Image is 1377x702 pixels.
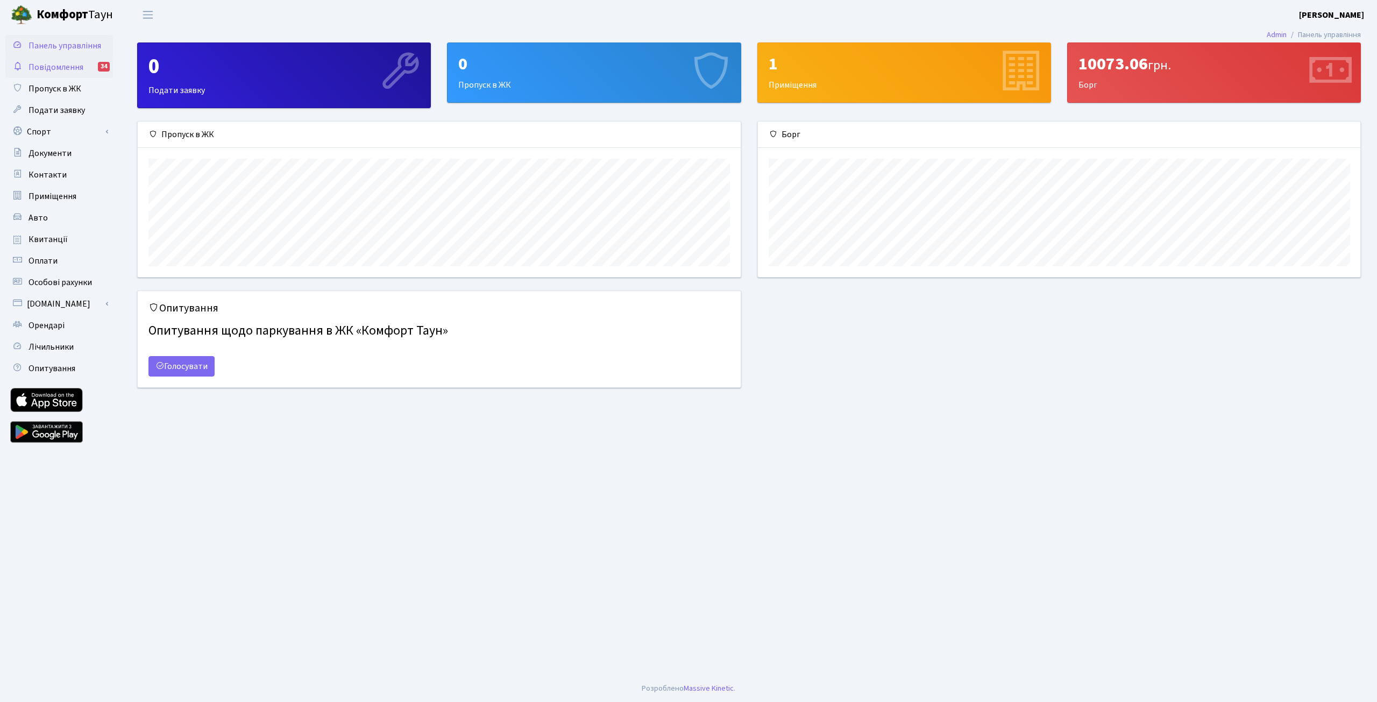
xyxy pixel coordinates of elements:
[1148,56,1171,75] span: грн.
[5,143,113,164] a: Документи
[11,4,32,26] img: logo.png
[1251,24,1377,46] nav: breadcrumb
[29,363,75,374] span: Опитування
[137,42,431,108] a: 0Подати заявку
[37,6,88,23] b: Комфорт
[29,190,76,202] span: Приміщення
[1267,29,1287,40] a: Admin
[642,683,684,694] a: Розроблено
[29,276,92,288] span: Особові рахунки
[29,233,68,245] span: Квитанції
[29,40,101,52] span: Панель управління
[29,212,48,224] span: Авто
[29,83,81,95] span: Пропуск в ЖК
[642,683,735,694] div: .
[5,164,113,186] a: Контакти
[37,6,113,24] span: Таун
[5,121,113,143] a: Спорт
[1287,29,1361,41] li: Панель управління
[5,56,113,78] a: Повідомлення34
[448,43,740,102] div: Пропуск в ЖК
[5,315,113,336] a: Орендарі
[758,122,1361,148] div: Борг
[5,186,113,207] a: Приміщення
[684,683,734,694] a: Massive Kinetic
[148,302,730,315] h5: Опитування
[1299,9,1364,21] b: [PERSON_NAME]
[1068,43,1360,102] div: Борг
[5,336,113,358] a: Лічильники
[148,54,420,80] div: 0
[5,207,113,229] a: Авто
[447,42,741,103] a: 0Пропуск в ЖК
[29,147,72,159] span: Документи
[138,122,741,148] div: Пропуск в ЖК
[5,35,113,56] a: Панель управління
[29,169,67,181] span: Контакти
[138,43,430,108] div: Подати заявку
[134,6,161,24] button: Переключити навігацію
[5,229,113,250] a: Квитанції
[98,62,110,72] div: 34
[5,358,113,379] a: Опитування
[1299,9,1364,22] a: [PERSON_NAME]
[458,54,729,74] div: 0
[5,78,113,100] a: Пропуск в ЖК
[29,104,85,116] span: Подати заявку
[1078,54,1350,74] div: 10073.06
[148,356,215,377] a: Голосувати
[769,54,1040,74] div: 1
[5,293,113,315] a: [DOMAIN_NAME]
[758,43,1051,102] div: Приміщення
[29,61,83,73] span: Повідомлення
[148,319,730,343] h4: Опитування щодо паркування в ЖК «Комфорт Таун»
[29,341,74,353] span: Лічильники
[29,320,65,331] span: Орендарі
[5,100,113,121] a: Подати заявку
[5,272,113,293] a: Особові рахунки
[5,250,113,272] a: Оплати
[29,255,58,267] span: Оплати
[757,42,1051,103] a: 1Приміщення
